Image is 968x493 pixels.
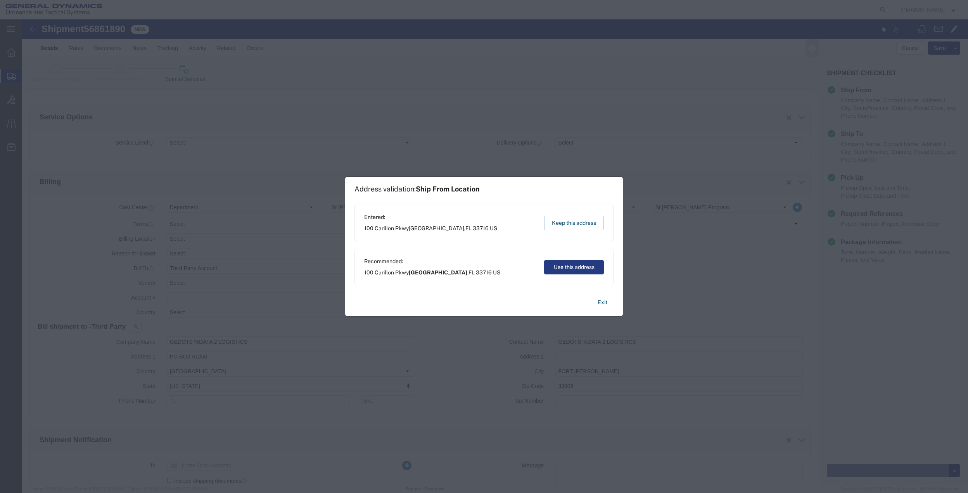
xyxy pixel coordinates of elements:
[473,225,489,231] span: 33716
[465,225,472,231] span: FL
[364,269,500,277] span: 100 Carillon Pkwy ,
[476,269,492,276] span: 33716
[544,216,604,230] button: Keep this address
[409,225,464,231] span: [GEOGRAPHIC_DATA]
[364,257,500,265] span: Recommended:
[364,224,497,233] span: 100 Carillon Pkwy ,
[416,185,480,193] span: Ship From Location
[490,225,497,231] span: US
[468,269,475,276] span: FL
[591,296,614,309] button: Exit
[409,269,467,276] span: [GEOGRAPHIC_DATA]
[544,260,604,274] button: Use this address
[364,213,497,221] span: Entered:
[354,185,480,193] h1: Address validation:
[493,269,500,276] span: US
